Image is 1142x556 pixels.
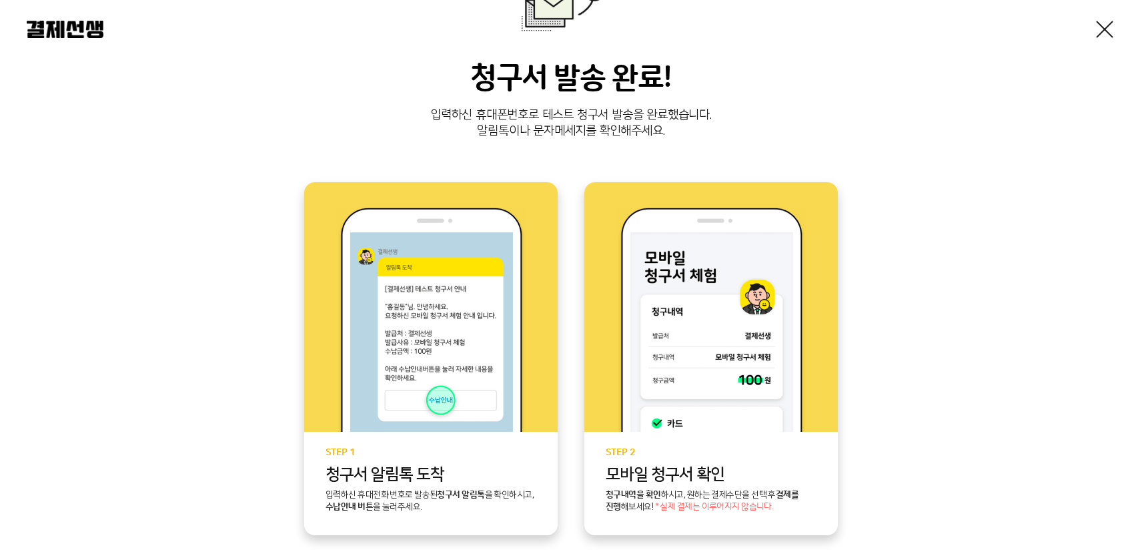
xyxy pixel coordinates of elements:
b: 수납안내 버튼 [326,502,373,511]
h3: 청구서 발송 완료! [27,61,1115,97]
b: 청구서 알림톡 [437,490,484,499]
p: 청구서 알림톡 도착 [326,466,536,484]
p: 모바일 청구서 확인 [606,466,816,484]
p: STEP 2 [606,448,816,458]
b: 청구내역을 확인 [606,490,661,499]
p: 입력하신 휴대전화 번호로 발송된 을 확인하시고, 을 눌러주세요. [326,489,536,513]
img: 결제선생 [27,21,103,38]
img: step1 이미지 [336,208,526,432]
p: STEP 1 [326,448,536,458]
p: 입력하신 휴대폰번호로 테스트 청구서 발송을 완료했습니다. 알림톡이나 문자메세지를 확인해주세요. [27,107,1115,140]
p: 하시고, 원하는 결제수단을 선택 후 해보세요! [606,489,816,513]
span: * 실제 결제는 이루어지지 않습니다. [655,503,774,512]
img: step2 이미지 [616,208,806,432]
